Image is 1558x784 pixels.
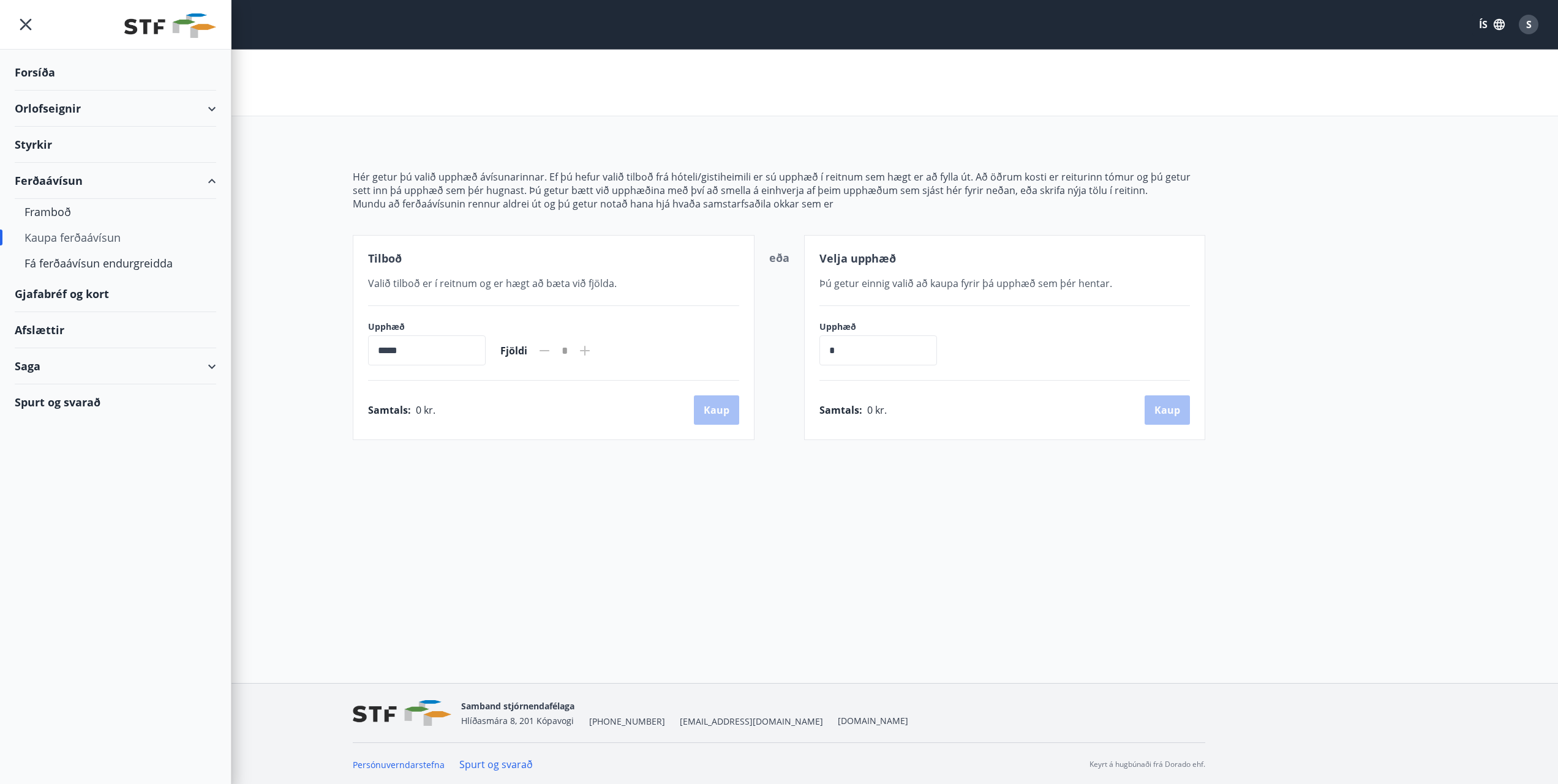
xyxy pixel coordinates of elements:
a: Persónuverndarstefna [353,759,445,771]
span: Hlíðasmára 8, 201 Kópavogi [461,715,574,726]
span: Valið tilboð er í reitnum og er hægt að bæta við fjölda. [368,277,617,290]
button: ÍS [1472,13,1511,35]
div: Spurt og svarað [15,384,216,420]
span: Samband stjórnendafélaga [461,700,574,712]
span: 0 kr. [416,403,435,417]
label: Upphæð [368,321,486,333]
div: Framboð [24,199,206,225]
span: Fjöldi [500,344,527,357]
span: S [1526,18,1532,31]
span: [PHONE_NUMBER] [589,715,665,728]
a: [DOMAIN_NAME] [838,715,908,726]
span: Samtals : [819,403,862,417]
p: Hér getur þú valið upphæð ávísunarinnar. Ef þú hefur valið tilboð frá hóteli/gistiheimili er sú u... [353,170,1205,197]
p: Keyrt á hugbúnaði frá Dorado ehf. [1089,759,1205,770]
span: Þú getur einnig valið að kaupa fyrir þá upphæð sem þér hentar. [819,277,1112,290]
label: Upphæð [819,321,949,333]
div: Gjafabréf og kort [15,276,216,312]
button: menu [15,13,37,35]
span: 0 kr. [867,403,887,417]
p: Mundu að ferðaávísunin rennur aldrei út og þú getur notað hana hjá hvaða samstarfsaðila okkar sem er [353,197,1205,211]
div: Styrkir [15,127,216,163]
span: [EMAIL_ADDRESS][DOMAIN_NAME] [680,715,823,728]
span: Samtals : [368,403,411,417]
div: Saga [15,348,216,384]
a: Spurt og svarað [459,758,533,771]
span: Velja upphæð [819,251,896,266]
img: union_logo [124,13,216,38]
div: Ferðaávísun [15,163,216,199]
span: Tilboð [368,251,402,266]
div: Forsíða [15,54,216,91]
button: S [1514,10,1543,39]
div: Fá ferðaávísun endurgreidda [24,250,206,276]
div: Kaupa ferðaávísun [24,225,206,250]
div: Orlofseignir [15,91,216,127]
img: vjCaq2fThgY3EUYqSgpjEiBg6WP39ov69hlhuPVN.png [353,700,451,726]
span: eða [769,250,789,265]
div: Afslættir [15,312,216,348]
